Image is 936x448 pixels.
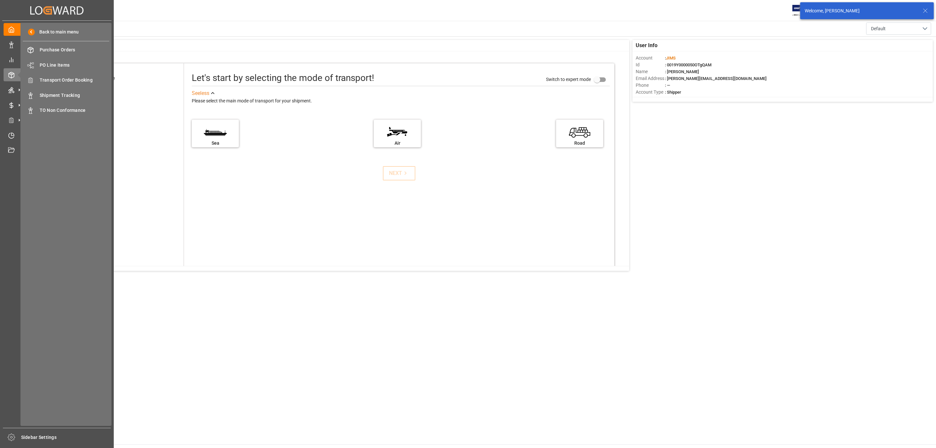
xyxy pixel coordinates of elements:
span: JIMS [666,56,676,60]
a: TO Non Conformance [23,104,109,117]
a: Purchase Orders [23,44,109,56]
span: Account [636,55,665,61]
span: Back to main menu [35,29,79,35]
button: NEXT [383,166,415,180]
a: Data Management [4,38,110,51]
a: Transport Order Booking [23,74,109,86]
span: TO Non Conformance [40,107,110,114]
div: Road [559,140,600,147]
span: : [665,56,676,60]
span: User Info [636,42,657,49]
span: PO Line Items [40,62,110,69]
span: Shipment Tracking [40,92,110,99]
a: Document Management [4,144,110,157]
span: Name [636,68,665,75]
span: : [PERSON_NAME] [665,69,699,74]
span: Account Type [636,89,665,96]
button: open menu [866,22,931,35]
span: : Shipper [665,90,681,95]
span: Switch to expert mode [546,77,591,82]
span: : 0019Y0000050OTgQAM [665,62,711,67]
span: Phone [636,82,665,89]
a: PO Line Items [23,59,109,71]
span: Purchase Orders [40,46,110,53]
a: My Reports [4,53,110,66]
img: Exertis%20JAM%20-%20Email%20Logo.jpg_1722504956.jpg [792,5,815,16]
a: Timeslot Management V2 [4,129,110,141]
div: Select transport mode [64,74,115,82]
span: Id [636,61,665,68]
div: Please select the main mode of transport for your shipment. [192,97,610,105]
span: Sidebar Settings [21,434,111,441]
div: Let's start by selecting the mode of transport! [192,71,374,85]
div: NEXT [389,169,409,177]
span: : — [665,83,670,88]
div: Air [377,140,418,147]
div: See less [192,89,209,97]
span: : [PERSON_NAME][EMAIL_ADDRESS][DOMAIN_NAME] [665,76,767,81]
span: Transport Order Booking [40,77,110,84]
span: Email Address [636,75,665,82]
span: Default [871,25,886,32]
a: Shipment Tracking [23,89,109,101]
div: Welcome, [PERSON_NAME] [805,7,916,14]
a: My Cockpit [4,23,110,36]
div: Sea [195,140,236,147]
